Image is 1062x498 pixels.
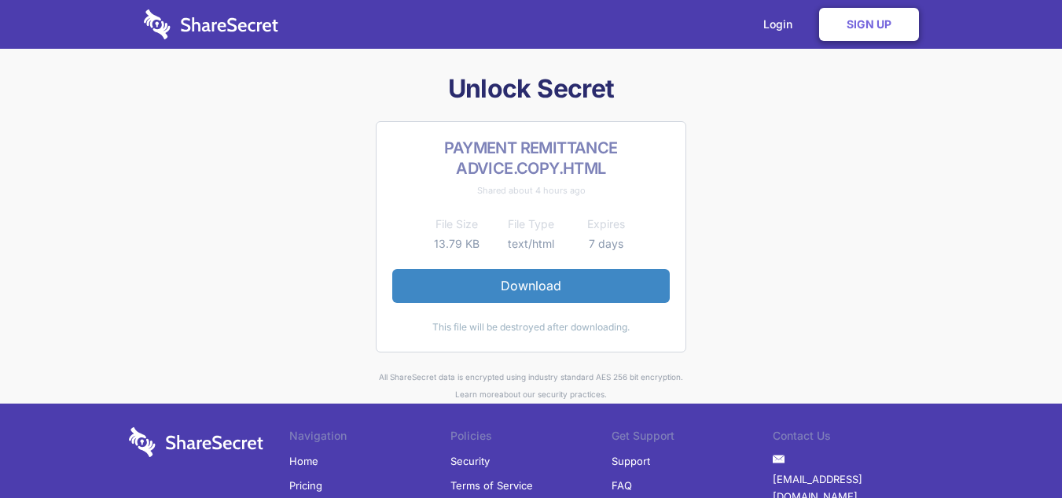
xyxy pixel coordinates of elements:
[450,449,490,473] a: Security
[419,215,494,234] th: File Size
[392,319,670,336] div: This file will be destroyed after downloading.
[819,8,919,41] a: Sign Up
[568,215,643,234] th: Expires
[568,234,643,253] td: 7 days
[612,427,773,449] li: Get Support
[455,389,499,399] a: Learn more
[289,427,450,449] li: Navigation
[612,449,650,473] a: Support
[450,427,612,449] li: Policies
[144,9,278,39] img: logo-wordmark-white-trans-d4663122ce5f474addd5e946df7df03e33cb6a1c49d2221995e7729f52c070b2.svg
[392,182,670,199] div: Shared about 4 hours ago
[494,234,568,253] td: text/html
[123,368,940,404] div: All ShareSecret data is encrypted using industry standard AES 256 bit encryption. about our secur...
[773,427,934,449] li: Contact Us
[289,474,322,497] a: Pricing
[419,234,494,253] td: 13.79 KB
[129,427,263,457] img: logo-wordmark-white-trans-d4663122ce5f474addd5e946df7df03e33cb6a1c49d2221995e7729f52c070b2.svg
[494,215,568,234] th: File Type
[392,138,670,179] h2: PAYMENT REMITTANCE ADVICE.COPY.HTML
[289,449,318,473] a: Home
[612,474,632,497] a: FAQ
[123,72,940,105] h1: Unlock Secret
[450,474,533,497] a: Terms of Service
[392,269,670,302] a: Download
